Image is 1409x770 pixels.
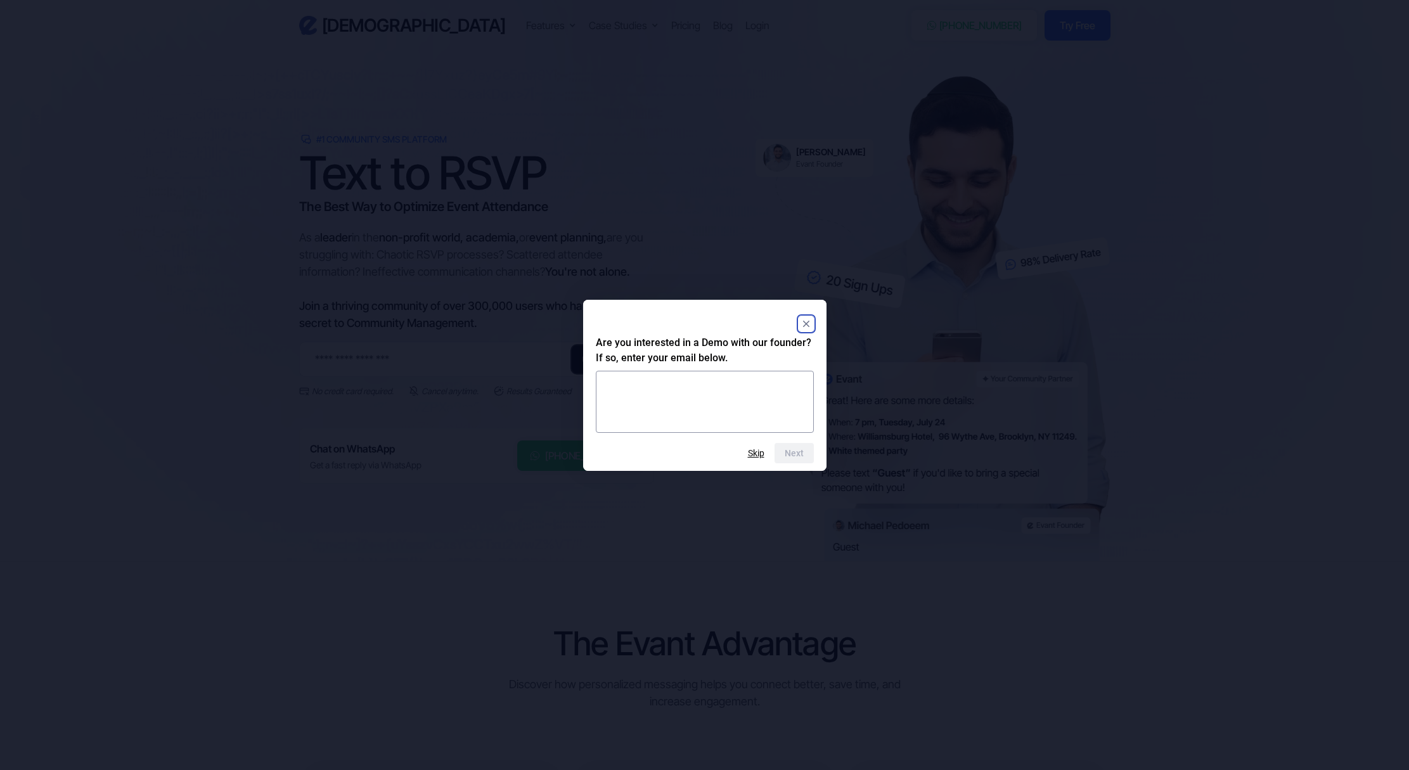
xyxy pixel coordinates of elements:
[799,316,814,331] button: Close
[596,371,814,433] textarea: Are you interested in a Demo with our founder? If so, enter your email below.
[583,300,827,471] dialog: Are you interested in a Demo with our founder? If so, enter your email below.
[775,443,814,463] button: Next question
[748,448,764,458] button: Skip
[596,335,814,366] h2: Are you interested in a Demo with our founder? If so, enter your email below.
